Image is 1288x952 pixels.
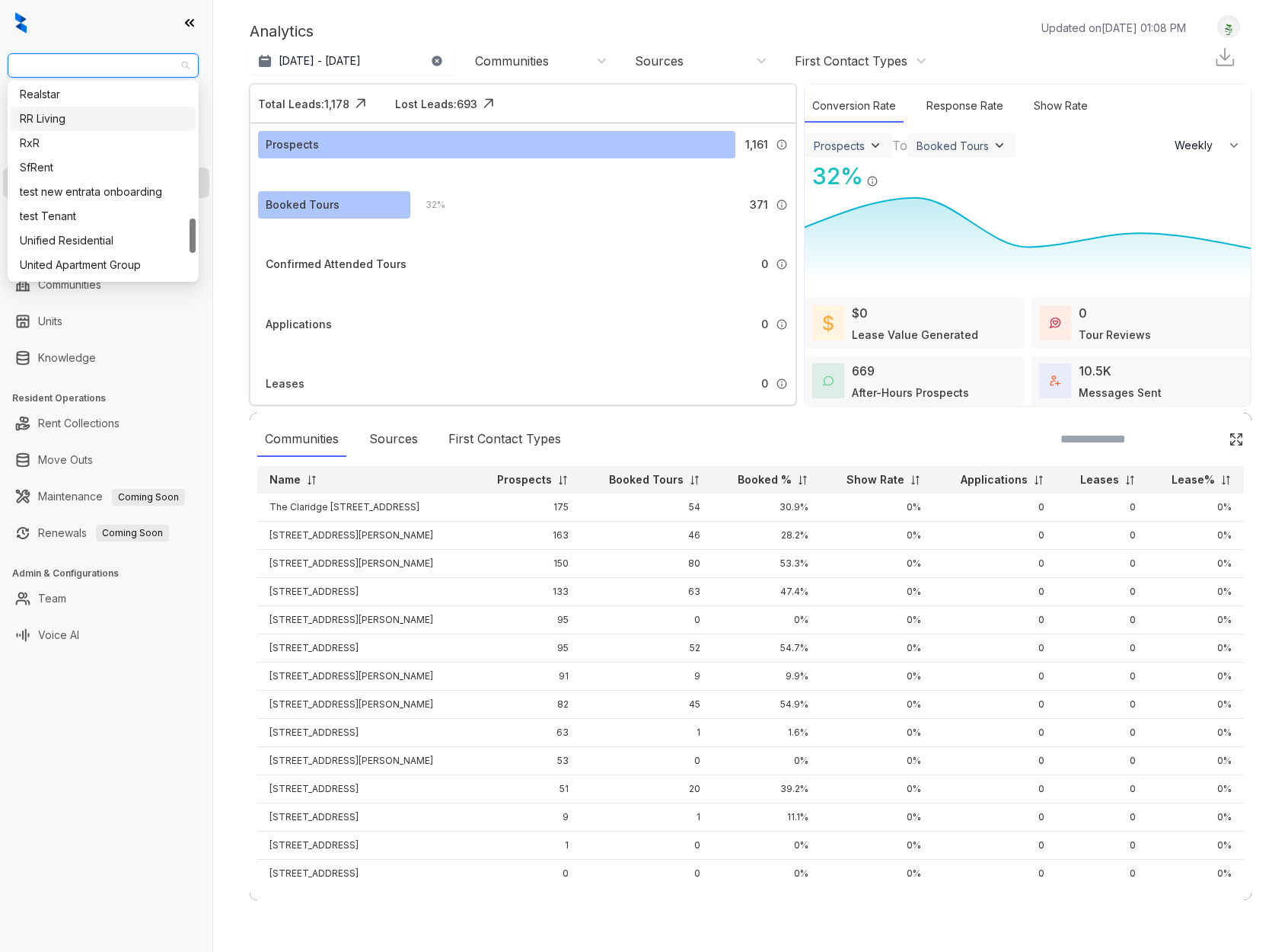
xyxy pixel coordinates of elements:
[1057,634,1148,663] td: 0
[471,663,580,691] td: 91
[776,139,788,151] img: Info
[852,362,875,380] div: 669
[745,136,768,153] span: 1,161
[257,522,471,550] td: [STREET_ADDRESS][PERSON_NAME]
[1148,606,1244,634] td: 0%
[1057,747,1148,775] td: 0
[11,277,196,302] div: Westcorp
[609,472,684,487] p: Booked Tours
[257,550,471,578] td: [STREET_ADDRESS][PERSON_NAME]
[266,256,406,273] div: Confirmed Attended Tours
[919,90,1011,123] div: Response Rate
[1148,522,1244,550] td: 0%
[471,719,580,747] td: 63
[1213,46,1236,69] img: Download
[713,832,821,860] td: 0%
[1057,775,1148,803] td: 0
[266,316,332,333] div: Applications
[497,472,552,487] p: Prospects
[917,139,989,152] div: Booked Tours
[852,304,868,322] div: $0
[868,138,883,153] img: ViewFilterArrow
[821,606,933,634] td: 0%
[635,53,684,69] div: Sources
[38,518,169,548] a: RenewalsComing Soon
[823,375,834,387] img: AfterHoursConversations
[761,316,768,333] span: 0
[1026,90,1095,123] div: Show Rate
[11,107,196,131] div: RR Living
[471,578,580,606] td: 133
[257,691,471,719] td: [STREET_ADDRESS][PERSON_NAME]
[362,422,426,457] div: Sources
[1057,803,1148,832] td: 0
[1057,522,1148,550] td: 0
[1148,775,1244,803] td: 0%
[713,522,821,550] td: 28.2%
[38,583,66,614] a: Team
[12,391,212,405] h3: Resident Operations
[761,375,768,392] span: 0
[761,256,768,273] span: 0
[581,663,713,691] td: 9
[581,803,713,832] td: 1
[257,663,471,691] td: [STREET_ADDRESS][PERSON_NAME]
[713,860,821,888] td: 0%
[20,184,187,200] div: test new entrata onboarding
[250,47,455,75] button: [DATE] - [DATE]
[933,606,1057,634] td: 0
[1165,132,1251,159] button: Weekly
[11,82,196,107] div: Realstar
[581,578,713,606] td: 63
[3,518,209,548] li: Renewals
[846,472,904,487] p: Show Rate
[776,378,788,390] img: Info
[257,719,471,747] td: [STREET_ADDRESS]
[852,385,969,401] div: After-Hours Prospects
[713,691,821,719] td: 54.9%
[581,775,713,803] td: 20
[410,196,445,213] div: 32 %
[1148,550,1244,578] td: 0%
[933,860,1057,888] td: 0
[933,832,1057,860] td: 0
[821,550,933,578] td: 0%
[257,606,471,634] td: [STREET_ADDRESS][PERSON_NAME]
[471,803,580,832] td: 9
[713,747,821,775] td: 0%
[713,550,821,578] td: 53.3%
[1057,550,1148,578] td: 0
[713,663,821,691] td: 9.9%
[471,606,580,634] td: 95
[1148,634,1244,663] td: 0%
[852,327,978,343] div: Lease Value Generated
[1050,375,1060,386] img: TotalFum
[581,832,713,860] td: 0
[581,550,713,578] td: 80
[581,522,713,550] td: 46
[257,578,471,606] td: [STREET_ADDRESS]
[933,803,1057,832] td: 0
[266,196,340,213] div: Booked Tours
[471,522,580,550] td: 163
[795,53,907,69] div: First Contact Types
[713,578,821,606] td: 47.4%
[878,161,901,184] img: Click Icon
[814,139,865,152] div: Prospects
[992,138,1007,153] img: ViewFilterArrow
[11,131,196,155] div: RxR
[581,634,713,663] td: 52
[38,408,120,439] a: Rent Collections
[257,494,471,522] td: The Claridge [STREET_ADDRESS]
[581,860,713,888] td: 0
[910,474,921,486] img: sorting
[1148,578,1244,606] td: 0%
[933,775,1057,803] td: 0
[738,472,792,487] p: Booked %
[471,860,580,888] td: 0
[471,691,580,719] td: 82
[11,180,196,204] div: test new entrata onboarding
[797,474,808,486] img: sorting
[38,306,62,337] a: Units
[1229,432,1244,447] img: Click Icon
